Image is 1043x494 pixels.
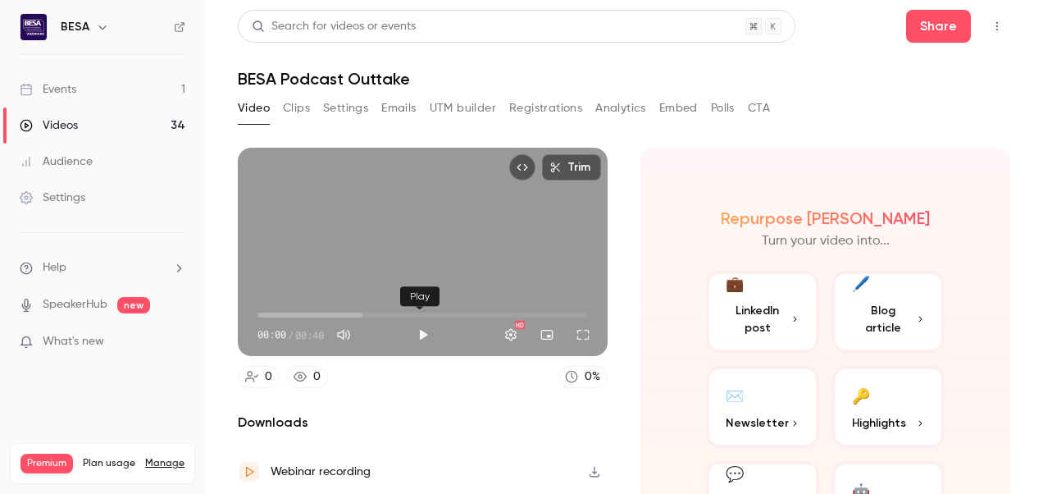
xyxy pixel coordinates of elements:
span: new [117,297,150,313]
div: 💼 [726,273,744,295]
h1: BESA Podcast Outtake [238,69,1010,89]
img: BESA [20,14,47,40]
button: Trim [542,154,601,181]
div: Play [400,286,440,306]
button: Embed [659,95,698,121]
a: Manage [145,457,184,470]
div: Search for videos or events [252,18,416,35]
button: CTA [748,95,770,121]
button: Mute [327,318,360,351]
a: 0 [238,366,280,388]
h2: Downloads [238,413,608,432]
h2: Repurpose [PERSON_NAME] [721,208,930,228]
span: 00:40 [295,327,324,342]
div: HD [515,321,525,329]
button: Top Bar Actions [984,13,1010,39]
div: 0 [313,368,321,386]
div: ✉️ [726,382,744,408]
a: SpeakerHub [43,296,107,313]
div: Audience [20,153,93,170]
a: 0 [286,366,328,388]
div: 0 [265,368,272,386]
span: Blog article [852,302,916,336]
button: UTM builder [430,95,496,121]
div: 0 % [585,368,600,386]
div: 00:00 [257,327,324,342]
span: Premium [20,454,73,473]
button: Settings [323,95,368,121]
button: Clips [283,95,310,121]
span: / [288,327,294,342]
a: 0% [558,366,608,388]
button: Polls [711,95,735,121]
p: Turn your video into... [762,231,890,251]
button: ✉️Newsletter [706,366,819,448]
div: Events [20,81,76,98]
button: Embed video [509,154,535,181]
span: What's new [43,333,104,350]
div: 🖊️ [852,273,870,295]
button: 🖊️Blog article [832,271,945,353]
span: Help [43,259,66,277]
button: 🔑Highlights [832,366,945,448]
button: Registrations [509,95,582,121]
button: Emails [381,95,416,121]
button: Turn on miniplayer [531,318,563,351]
div: 💬 [726,464,744,486]
span: 00:00 [257,327,286,342]
button: Video [238,95,270,121]
span: Plan usage [83,457,135,470]
button: Settings [494,318,527,351]
h6: BESA [61,19,89,35]
span: Highlights [852,414,906,432]
button: Share [906,10,971,43]
span: Newsletter [726,414,789,432]
div: 🔑 [852,382,870,408]
button: Play [407,318,440,351]
button: 💼LinkedIn post [706,271,819,353]
button: Full screen [567,318,599,351]
span: LinkedIn post [726,302,790,336]
button: Analytics [595,95,646,121]
div: Videos [20,117,78,134]
li: help-dropdown-opener [20,259,185,277]
div: Webinar recording [271,462,371,482]
div: Settings [20,190,85,206]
